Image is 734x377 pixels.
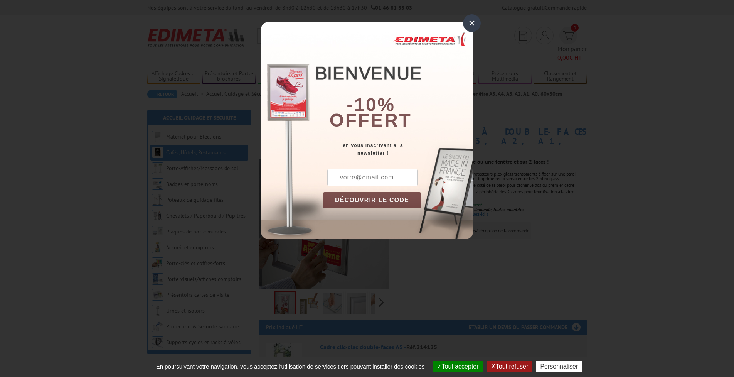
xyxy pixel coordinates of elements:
span: En poursuivant votre navigation, vous acceptez l'utilisation de services tiers pouvant installer ... [152,363,429,370]
button: Tout refuser [487,361,532,372]
div: en vous inscrivant à la newsletter ! [323,142,473,157]
button: Tout accepter [433,361,483,372]
b: -10% [347,95,395,115]
input: votre@email.com [327,169,418,186]
button: Personnaliser (fenêtre modale) [536,361,582,372]
div: × [463,14,481,32]
font: offert [330,110,412,130]
button: DÉCOUVRIR LE CODE [323,192,421,208]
